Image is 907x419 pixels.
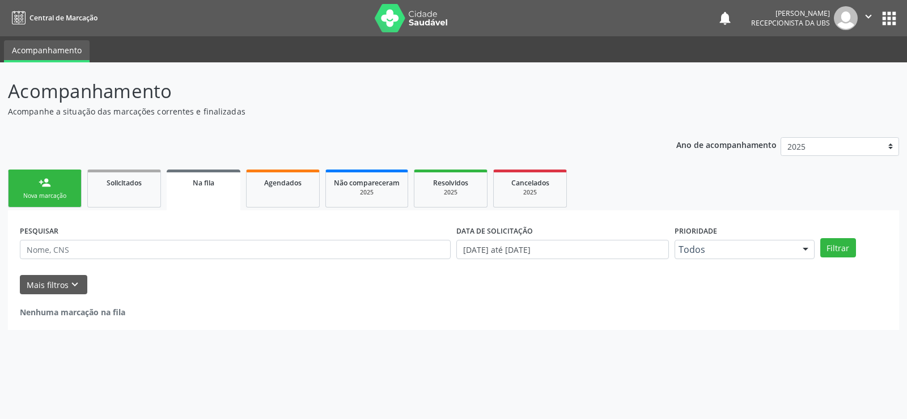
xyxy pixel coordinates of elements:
[751,9,830,18] div: [PERSON_NAME]
[675,222,717,240] label: Prioridade
[69,278,81,291] i: keyboard_arrow_down
[502,188,558,197] div: 2025
[264,178,302,188] span: Agendados
[422,188,479,197] div: 2025
[20,275,87,295] button: Mais filtroskeyboard_arrow_down
[107,178,142,188] span: Solicitados
[29,13,98,23] span: Central de Marcação
[16,192,73,200] div: Nova marcação
[334,188,400,197] div: 2025
[334,178,400,188] span: Não compareceram
[456,222,533,240] label: DATA DE SOLICITAÇÃO
[751,18,830,28] span: Recepcionista da UBS
[679,244,791,255] span: Todos
[456,240,669,259] input: Selecione um intervalo
[834,6,858,30] img: img
[20,307,125,318] strong: Nenhuma marcação na fila
[879,9,899,28] button: apps
[820,238,856,257] button: Filtrar
[858,6,879,30] button: 
[8,105,631,117] p: Acompanhe a situação das marcações correntes e finalizadas
[8,77,631,105] p: Acompanhamento
[862,10,875,23] i: 
[39,176,51,189] div: person_add
[193,178,214,188] span: Na fila
[511,178,549,188] span: Cancelados
[20,222,58,240] label: PESQUISAR
[4,40,90,62] a: Acompanhamento
[676,137,777,151] p: Ano de acompanhamento
[20,240,451,259] input: Nome, CNS
[433,178,468,188] span: Resolvidos
[717,10,733,26] button: notifications
[8,9,98,27] a: Central de Marcação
